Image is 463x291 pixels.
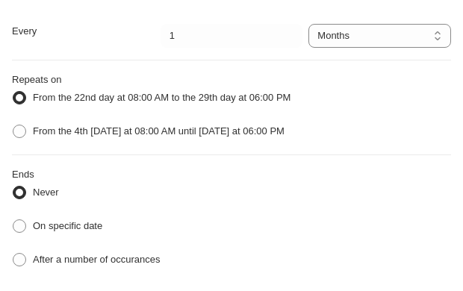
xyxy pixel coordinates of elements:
[33,220,102,231] span: On specific date
[12,74,62,85] span: Repeats on
[12,24,155,48] p: Every
[12,169,34,180] span: Ends
[33,187,59,198] span: Never
[33,125,285,137] span: From the 4th [DATE] at 08:00 AM until [DATE] at 06:00 PM
[33,254,161,265] span: After a number of occurances
[33,92,290,103] span: From the 22nd day at 08:00 AM to the 29th day at 06:00 PM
